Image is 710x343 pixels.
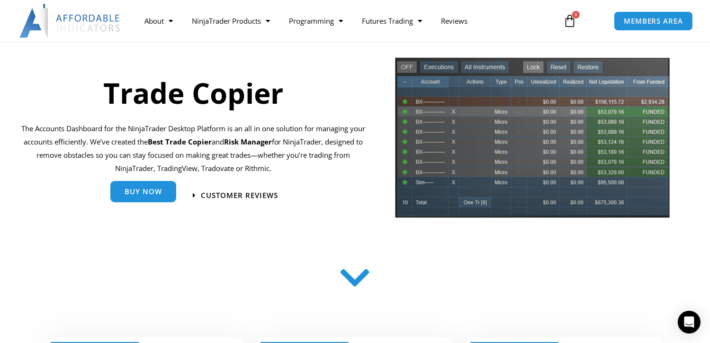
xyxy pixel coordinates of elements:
[148,137,212,146] b: Best Trade Copier
[678,311,701,334] div: Open Intercom Messenger
[21,73,366,113] h1: Trade Copier
[224,137,272,146] strong: Risk Manager
[21,122,366,175] p: The Accounts Dashboard for the NinjaTrader Desktop Platform is an all in one solution for managin...
[201,192,278,199] span: Customer Reviews
[19,4,121,38] img: LogoAI | Affordable Indicators – NinjaTrader
[279,10,352,32] a: Programming
[572,11,580,18] span: 0
[549,7,591,35] a: 0
[193,192,278,199] a: Customer Reviews
[352,10,431,32] a: Futures Trading
[614,11,693,31] a: MEMBERS AREA
[110,181,176,202] a: Buy Now
[182,10,279,32] a: NinjaTrader Products
[135,10,554,32] nav: Menu
[135,10,182,32] a: About
[125,188,162,195] span: Buy Now
[431,10,477,32] a: Reviews
[624,18,683,25] span: MEMBERS AREA
[394,56,671,226] img: tradecopier | Affordable Indicators – NinjaTrader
